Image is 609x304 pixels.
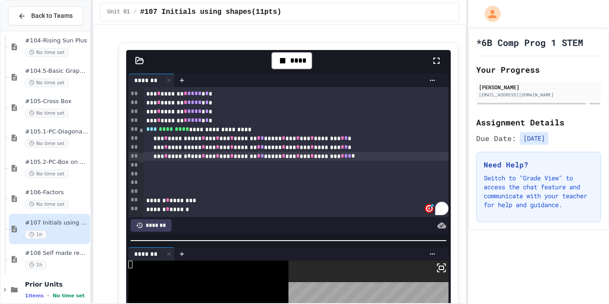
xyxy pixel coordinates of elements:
div: My Account [475,4,503,24]
span: 1h [25,261,46,269]
span: No time set [25,109,69,117]
span: #105.1-PC-Diagonal line [25,128,88,136]
span: No time set [25,48,69,57]
span: [DATE] [520,132,548,145]
h1: *6B Comp Prog 1 STEM [476,36,583,49]
div: [EMAIL_ADDRESS][DOMAIN_NAME] [479,92,598,98]
span: 1h [25,230,46,239]
div: [PERSON_NAME] [479,83,598,91]
h2: Your Progress [476,63,601,76]
span: #108 Self made review (15pts) [25,250,88,257]
h3: Need Help? [484,159,593,170]
span: #105.2-PC-Box on Box [25,158,88,166]
span: No time set [53,293,85,299]
h2: Assignment Details [476,116,601,129]
span: #106-Factors [25,189,88,196]
span: #104-Rising Sun Plus [25,37,88,45]
span: / [133,8,136,16]
span: #107 Initials using shapes(11pts) [25,219,88,227]
span: No time set [25,170,69,178]
span: No time set [25,139,69,148]
span: #107 Initials using shapes(11pts) [140,7,281,17]
span: #104.5-Basic Graphics Review [25,67,88,75]
span: #105-Cross Box [25,98,88,105]
span: Back to Teams [31,11,73,21]
span: 1 items [25,293,44,299]
span: Prior Units [25,280,88,288]
button: Back to Teams [8,6,83,25]
span: No time set [25,79,69,87]
span: Due Date: [476,133,516,144]
span: Unit 01 [107,8,130,16]
p: Switch to "Grade View" to access the chat feature and communicate with your teacher for help and ... [484,174,593,209]
span: No time set [25,200,69,208]
span: • [47,292,49,299]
